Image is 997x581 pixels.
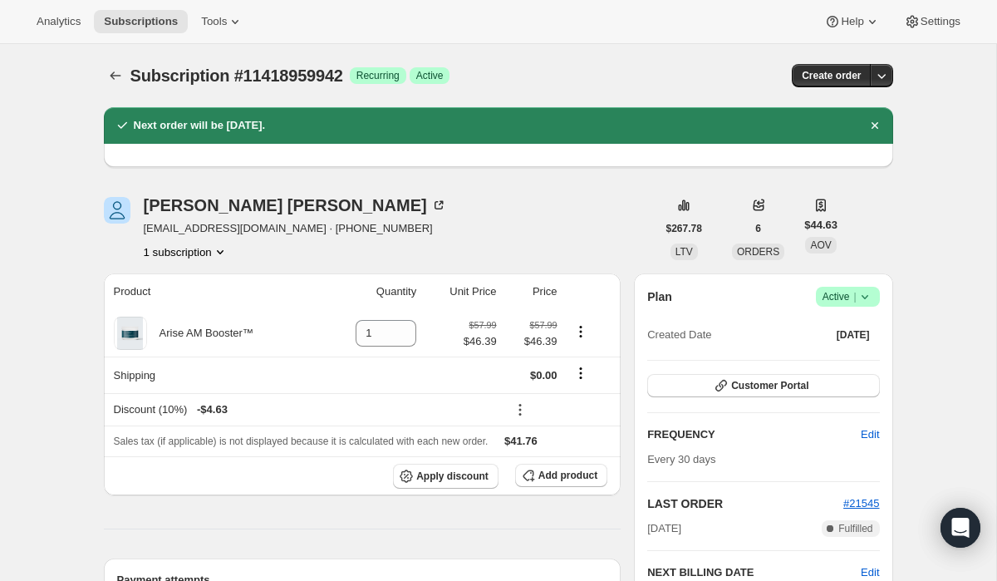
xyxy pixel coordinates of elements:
button: Customer Portal [647,374,879,397]
span: $267.78 [666,222,702,235]
button: Shipping actions [567,364,594,382]
span: ORDERS [737,246,779,258]
span: Tools [201,15,227,28]
h2: Next order will be [DATE]. [134,117,266,134]
h2: Plan [647,288,672,305]
a: #21545 [843,497,879,510]
small: $57.99 [469,320,496,330]
div: Arise AM Booster™ [147,325,253,342]
span: $44.63 [804,217,837,234]
button: Subscriptions [104,64,127,87]
button: Edit [861,564,879,581]
span: Fulfilled [838,522,872,535]
h2: NEXT BILLING DATE [647,564,861,581]
span: Created Date [647,327,711,343]
span: Analytics [37,15,81,28]
span: Edit [861,426,879,443]
div: [PERSON_NAME] [PERSON_NAME] [144,197,447,214]
button: Analytics [27,10,91,33]
span: [DATE] [647,520,681,537]
button: Edit [851,421,889,448]
span: Subscriptions [104,15,178,28]
span: $46.39 [507,333,557,350]
span: Recurring [356,69,400,82]
th: Shipping [104,357,322,393]
button: 6 [745,217,771,240]
span: Every 30 days [647,453,715,465]
span: Active [823,288,873,305]
span: 6 [755,222,761,235]
span: Help [841,15,863,28]
button: Help [814,10,890,33]
th: Price [502,273,562,310]
th: Quantity [322,273,421,310]
span: Sales tax (if applicable) is not displayed because it is calculated with each new order. [114,436,489,447]
span: Active [416,69,444,82]
span: Subscription #11418959942 [130,66,343,85]
span: Customer Portal [731,379,808,392]
button: Subscriptions [94,10,188,33]
button: #21545 [843,495,879,512]
button: Product actions [567,323,594,341]
span: [DATE] [837,328,870,342]
span: | [853,290,856,303]
th: Unit Price [421,273,501,310]
button: Dismiss notification [863,114,886,137]
th: Product [104,273,322,310]
button: [DATE] [827,323,880,347]
span: [EMAIL_ADDRESS][DOMAIN_NAME] · [PHONE_NUMBER] [144,220,447,237]
button: Apply discount [393,464,498,489]
span: Apply discount [416,470,489,483]
span: Create order [802,69,861,82]
small: $57.99 [529,320,557,330]
span: Settings [921,15,960,28]
span: Add product [538,469,597,482]
button: $267.78 [656,217,712,240]
span: $46.39 [464,333,497,350]
div: Open Intercom Messenger [941,508,980,548]
h2: LAST ORDER [647,495,843,512]
button: Create order [792,64,871,87]
button: Tools [191,10,253,33]
span: $0.00 [530,369,557,382]
span: - $4.63 [197,401,228,418]
h2: FREQUENCY [647,426,861,443]
button: Settings [894,10,970,33]
button: Add product [515,464,607,487]
div: Discount (10%) [114,401,497,418]
span: $41.76 [504,435,538,447]
button: Product actions [144,244,228,260]
span: AOV [810,239,831,251]
span: Dyan Nelson [104,197,130,224]
span: LTV [675,246,693,258]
